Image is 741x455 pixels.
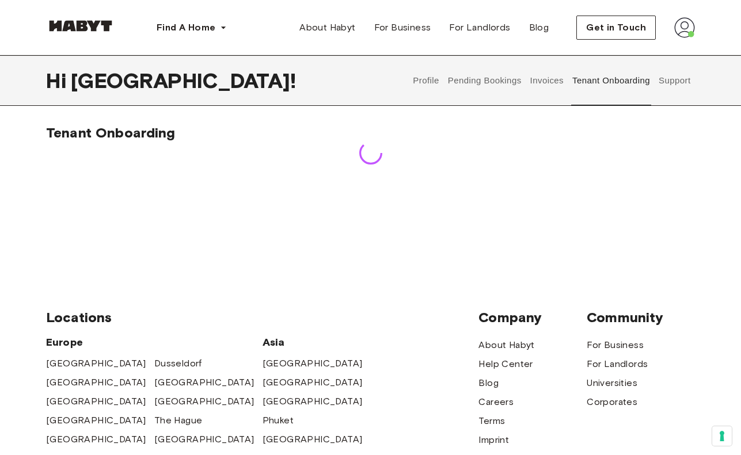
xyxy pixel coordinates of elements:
[587,357,648,371] a: For Landlords
[46,309,478,326] span: Locations
[263,357,363,370] a: [GEOGRAPHIC_DATA]
[46,20,115,32] img: Habyt
[46,433,146,446] a: [GEOGRAPHIC_DATA]
[478,433,509,447] a: Imprint
[263,376,363,389] a: [GEOGRAPHIC_DATA]
[529,21,549,35] span: Blog
[154,414,203,427] a: The Hague
[586,21,646,35] span: Get in Touch
[46,124,176,141] span: Tenant Onboarding
[147,16,236,39] button: Find A Home
[520,16,558,39] a: Blog
[374,21,431,35] span: For Business
[46,414,146,427] a: [GEOGRAPHIC_DATA]
[263,414,294,427] a: Phuket
[657,55,692,106] button: Support
[478,357,533,371] a: Help Center
[587,309,695,326] span: Community
[478,414,505,428] a: Terms
[478,309,587,326] span: Company
[46,68,71,93] span: Hi
[290,16,364,39] a: About Habyt
[71,68,296,93] span: [GEOGRAPHIC_DATA] !
[529,55,565,106] button: Invoices
[263,335,371,349] span: Asia
[263,395,363,408] a: [GEOGRAPHIC_DATA]
[587,338,644,352] a: For Business
[478,395,514,409] a: Careers
[157,21,215,35] span: Find A Home
[46,357,146,370] a: [GEOGRAPHIC_DATA]
[46,376,146,389] a: [GEOGRAPHIC_DATA]
[46,335,263,349] span: Europe
[571,55,652,106] button: Tenant Onboarding
[154,433,254,446] a: [GEOGRAPHIC_DATA]
[154,376,254,389] a: [GEOGRAPHIC_DATA]
[478,338,534,352] a: About Habyt
[263,433,363,446] a: [GEOGRAPHIC_DATA]
[412,55,441,106] button: Profile
[587,395,637,409] a: Corporates
[674,17,695,38] img: avatar
[446,55,523,106] button: Pending Bookings
[46,395,146,408] a: [GEOGRAPHIC_DATA]
[154,357,202,370] a: Dusseldorf
[712,426,732,446] button: Your consent preferences for tracking technologies
[576,16,656,40] button: Get in Touch
[587,376,637,390] a: Universities
[440,16,519,39] a: For Landlords
[478,376,499,390] a: Blog
[409,55,695,106] div: user profile tabs
[299,21,355,35] span: About Habyt
[154,395,254,408] a: [GEOGRAPHIC_DATA]
[449,21,510,35] span: For Landlords
[365,16,440,39] a: For Business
